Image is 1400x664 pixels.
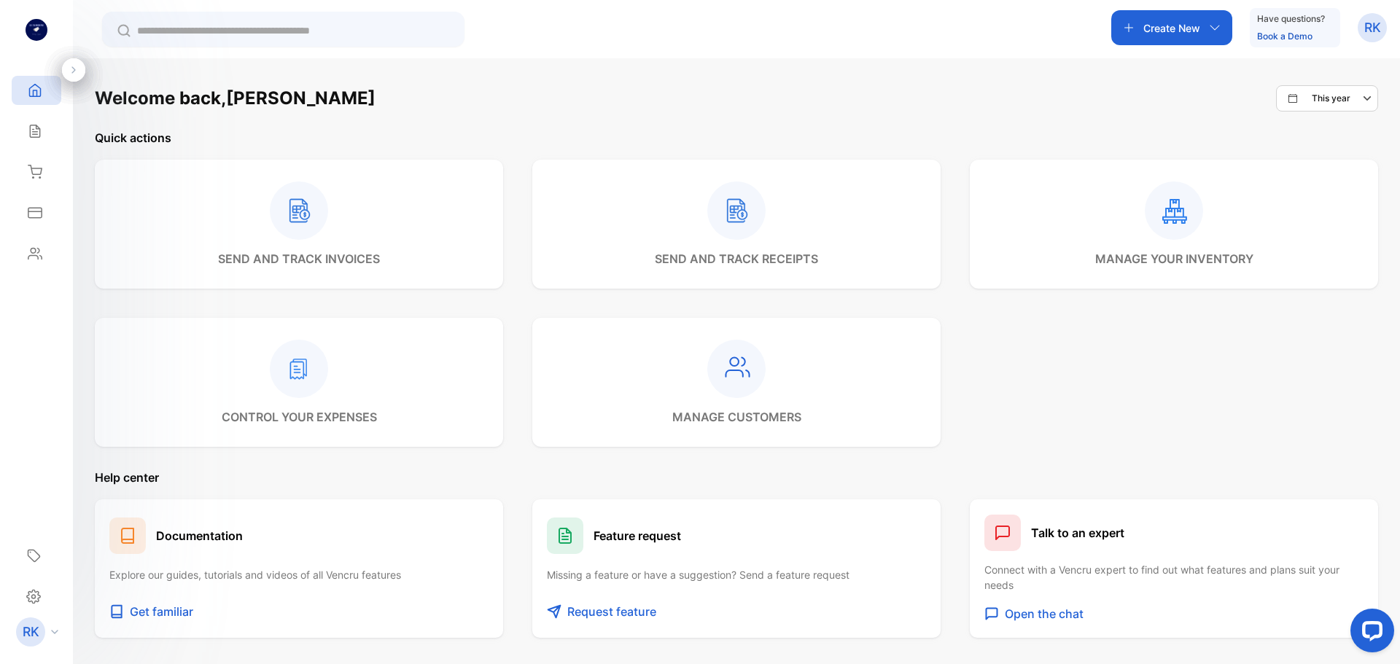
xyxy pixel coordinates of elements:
[95,85,376,112] h1: Welcome back, [PERSON_NAME]
[547,567,926,582] p: Missing a feature or have a suggestion? Send a feature request
[1095,250,1253,267] p: manage your inventory
[984,562,1364,593] p: Connect with a Vencru expert to find out what features and plans suit your needs
[95,469,1378,486] p: Help center
[1143,20,1200,36] p: Create New
[130,603,193,620] p: Get familiar
[672,408,801,426] p: manage customers
[156,527,243,544] h1: Documentation
[1257,31,1312,42] a: Book a Demo
[1339,603,1400,664] iframe: LiveChat chat widget
[1111,10,1232,45] button: Create New
[1364,18,1381,37] p: RK
[1358,10,1387,45] button: RK
[1005,605,1084,622] p: Open the chat
[1257,12,1325,26] p: Have questions?
[23,622,39,641] p: RK
[1276,85,1378,112] button: This year
[218,250,380,267] p: send and track invoices
[547,599,926,623] button: Request feature
[109,567,489,582] p: Explore our guides, tutorials and videos of all Vencru features
[567,603,656,620] p: Request feature
[1312,92,1350,105] p: This year
[1031,524,1124,542] h1: Talk to an expert
[984,604,1364,623] button: Open the chat
[655,250,818,267] p: send and track receipts
[26,19,47,41] img: logo
[222,408,377,426] p: control your expenses
[594,527,681,544] h1: Feature request
[95,129,1378,147] p: Quick actions
[109,599,489,623] button: Get familiar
